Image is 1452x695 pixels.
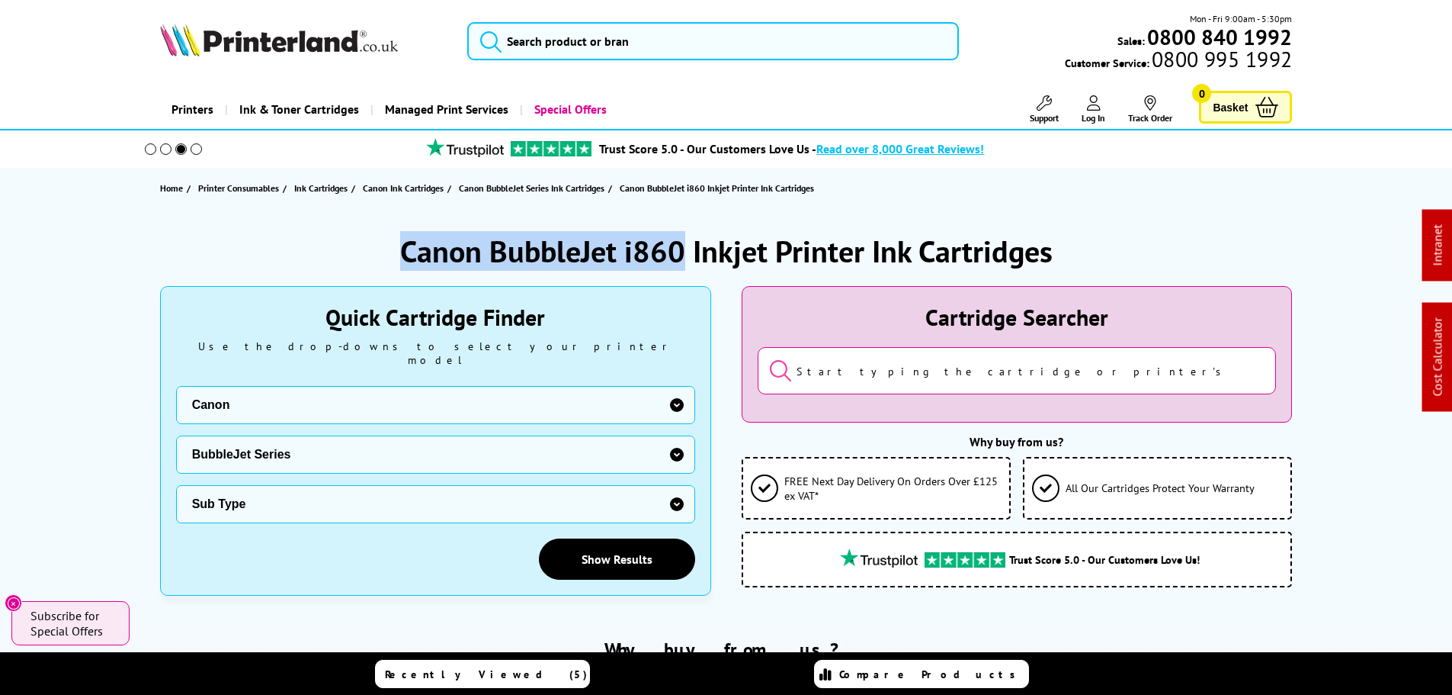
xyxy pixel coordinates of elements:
span: 0800 995 1992 [1149,52,1292,66]
a: Canon Ink Cartridges [363,180,447,196]
a: Track Order [1128,95,1172,124]
h2: Why buy from us? [160,638,1293,661]
a: Cost Calculator [1430,318,1445,397]
a: Ink & Toner Cartridges [225,90,370,129]
button: Close [5,594,22,612]
span: Canon BubbleJet Series Ink Cartridges [459,180,604,196]
span: Mon - Fri 9:00am - 5:30pm [1190,11,1292,26]
span: Printer Consumables [198,180,279,196]
div: Use the drop-downs to select your printer model [176,339,695,367]
img: trustpilot rating [419,138,511,157]
a: Printerland Logo [160,23,449,60]
a: Compare Products [814,660,1029,688]
span: All Our Cartridges Protect Your Warranty [1066,481,1255,495]
a: Support [1030,95,1059,124]
span: 0 [1192,84,1211,103]
span: Support [1030,112,1059,124]
div: Why buy from us? [742,434,1293,449]
a: Basket 0 [1199,91,1292,124]
a: Trust Score 5.0 - Our Customers Love Us -Read over 8,000 Great Reviews! [599,141,984,156]
span: Subscribe for Special Offers [30,608,114,639]
span: Basket [1213,97,1248,117]
img: trustpilot rating [925,552,1005,568]
a: 0800 840 1992 [1145,30,1292,44]
img: trustpilot rating [833,549,925,568]
a: Printer Consumables [198,180,283,196]
a: Managed Print Services [370,90,520,129]
span: Ink & Toner Cartridges [239,90,359,129]
input: Start typing the cartridge or printer's name... [758,347,1277,394]
span: Log In [1082,112,1105,124]
a: Intranet [1430,225,1445,266]
a: Home [160,180,187,196]
span: Ink Cartridges [294,180,348,196]
a: Recently Viewed (5) [375,660,590,688]
a: Log In [1082,95,1105,124]
a: Printers [160,90,225,129]
input: Search product or bran [467,22,959,60]
div: Cartridge Searcher [758,302,1277,332]
img: trustpilot rating [511,141,591,156]
span: Canon Ink Cartridges [363,180,444,196]
span: Compare Products [839,668,1024,681]
h1: Canon BubbleJet i860 Inkjet Printer Ink Cartridges [400,231,1053,271]
span: Read over 8,000 Great Reviews! [816,141,984,156]
a: Special Offers [520,90,618,129]
span: Trust Score 5.0 - Our Customers Love Us! [1009,552,1200,567]
span: Canon BubbleJet i860 Inkjet Printer Ink Cartridges [620,182,814,194]
span: Sales: [1117,34,1145,48]
img: Printerland Logo [160,23,398,56]
b: 0800 840 1992 [1147,23,1292,51]
a: Show Results [539,539,695,580]
span: FREE Next Day Delivery On Orders Over £125 ex VAT* [784,474,1002,503]
span: Customer Service: [1065,52,1292,70]
span: Recently Viewed (5) [385,668,588,681]
div: Quick Cartridge Finder [176,302,695,332]
a: Canon BubbleJet Series Ink Cartridges [459,180,608,196]
a: Ink Cartridges [294,180,351,196]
